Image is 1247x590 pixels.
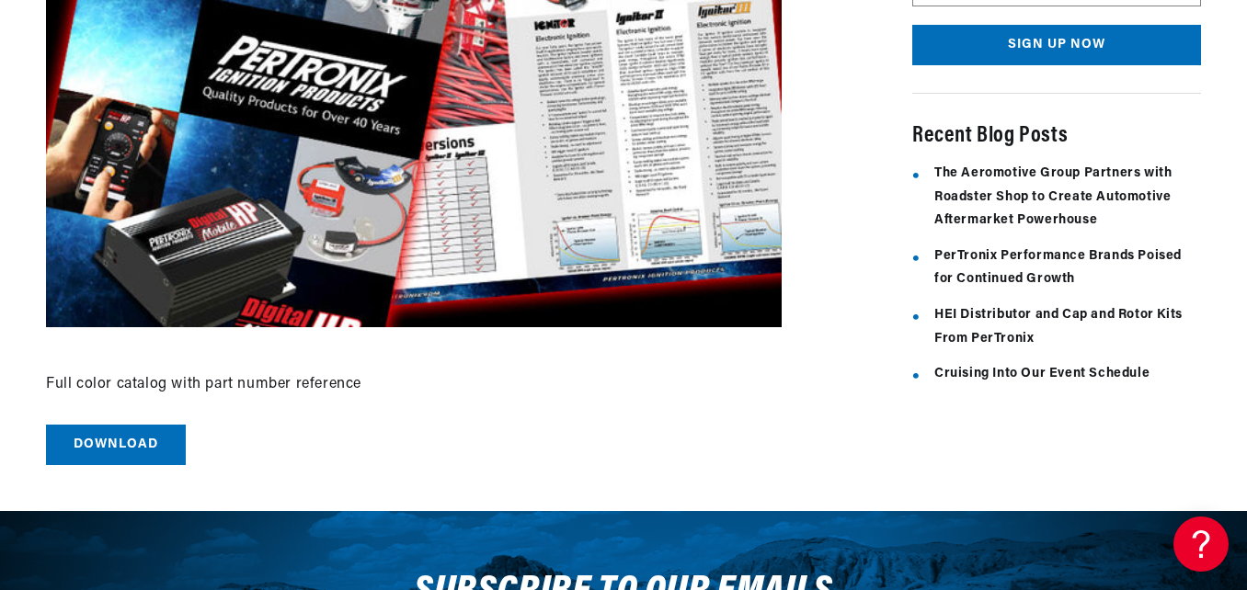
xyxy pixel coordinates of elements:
button: Subscribe [912,25,1201,66]
a: Cruising Into Our Event Schedule [934,367,1150,380]
a: Download [46,425,186,466]
span: Full color catalog with part number reference [46,377,361,391]
a: The Aeromotive Group Partners with Roadster Shop to Create Automotive Aftermarket Powerhouse [934,166,1172,227]
a: HEI Distributor and Cap and Rotor Kits From PerTronix [934,308,1183,346]
a: PerTronix Performance Brands Poised for Continued Growth [934,249,1182,287]
h5: Recent Blog Posts [912,121,1201,153]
